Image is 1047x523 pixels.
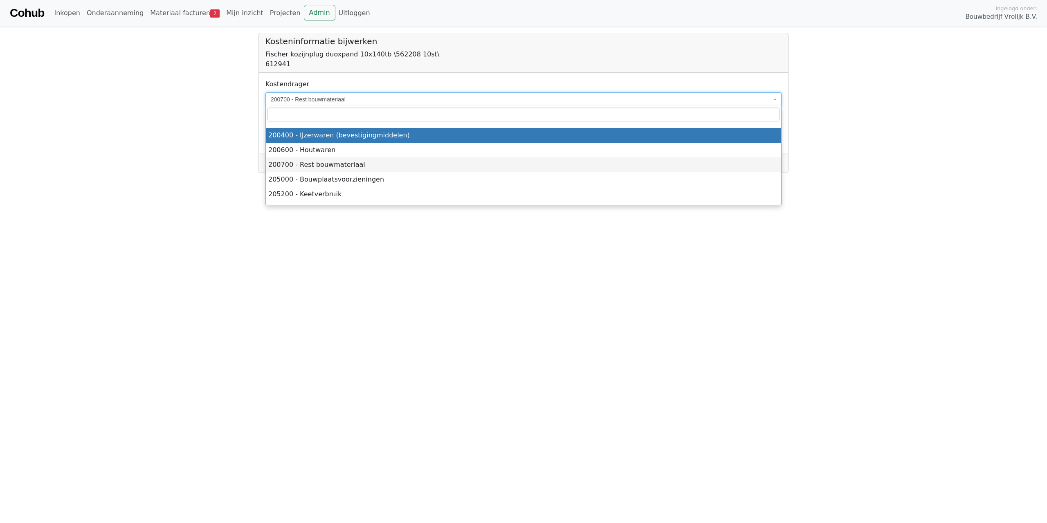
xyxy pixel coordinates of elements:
div: 612941 [265,59,782,69]
span: Ingelogd onder: [995,4,1037,12]
a: Cohub [10,3,44,23]
li: 200700 - Rest bouwmateriaal [266,157,781,172]
span: 2 [210,9,220,18]
a: Onderaanneming [83,5,147,21]
li: 200600 - Houtwaren [266,143,781,157]
a: Inkopen [51,5,83,21]
a: Materiaal facturen2 [147,5,223,21]
a: Uitloggen [335,5,373,21]
span: Bouwbedrijf Vrolijk B.V. [965,12,1037,22]
a: Projecten [267,5,304,21]
li: 200400 - IJzerwaren (bevestigingmiddelen) [266,128,781,143]
li: 205000 - Bouwplaatsvoorzieningen [266,172,781,187]
label: Kostendrager [265,79,309,89]
a: Mijn inzicht [223,5,267,21]
a: Admin [304,5,335,20]
div: Fischer kozijnplug duoxpand 10x140tb \562208 10st\ [265,49,782,59]
li: 205200 - Keetverbruik [266,187,781,202]
span: 200700 - Rest bouwmateriaal [265,92,782,106]
span: 200700 - Rest bouwmateriaal [271,95,771,103]
li: 205360 - Pallets [266,202,781,216]
h5: Kosteninformatie bijwerken [265,36,782,46]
